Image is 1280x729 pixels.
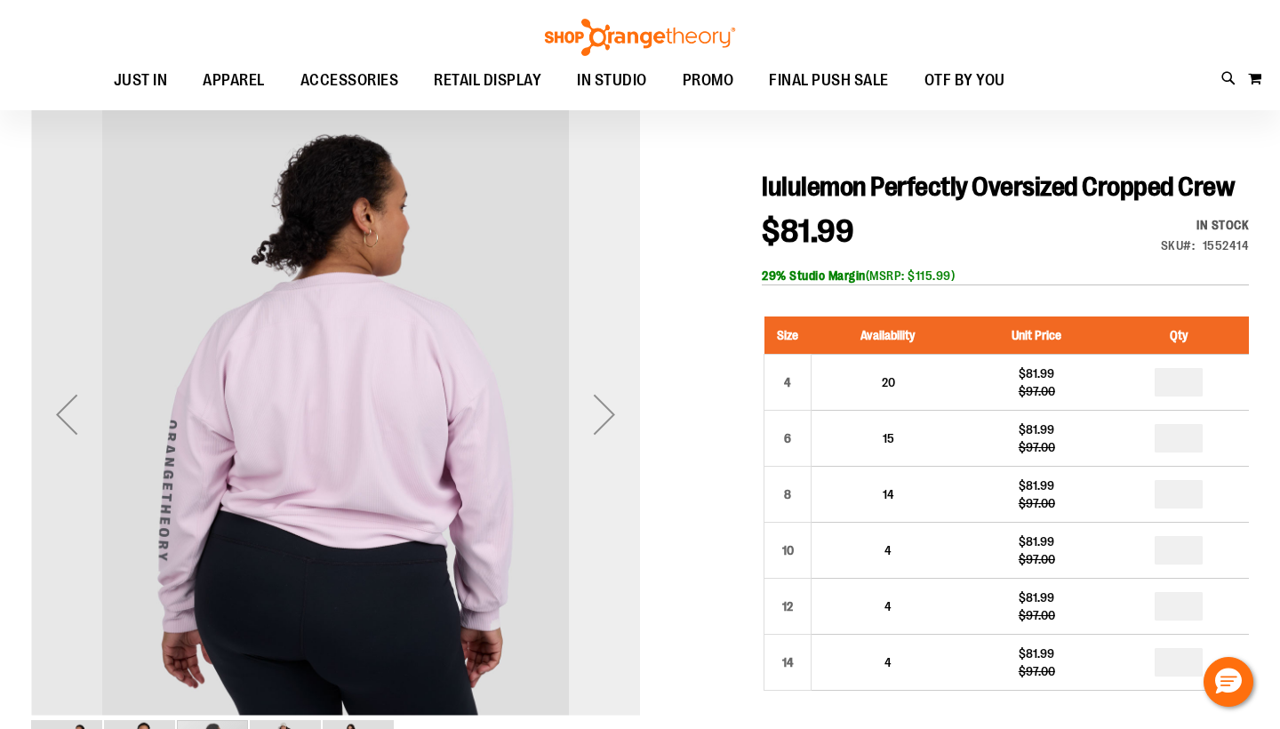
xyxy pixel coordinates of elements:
[884,543,892,557] span: 4
[542,19,738,56] img: Shop Orangetheory
[1161,238,1196,252] strong: SKU
[883,487,894,501] span: 14
[96,60,186,101] a: JUST IN
[751,60,907,100] a: FINAL PUSH SALE
[577,60,647,100] span: IN STUDIO
[300,60,399,100] span: ACCESSORIES
[31,109,640,718] div: OTF lululemon Womens Perfectly Oversized Cropped Crew Pink
[973,533,1100,550] div: $81.99
[569,109,640,718] div: Next
[1204,657,1253,707] button: Hello, have a question? Let’s chat.
[283,60,417,101] a: ACCESSORIES
[114,60,168,100] span: JUST IN
[31,109,102,718] div: Previous
[559,60,665,101] a: IN STUDIO
[774,537,801,564] div: 10
[769,60,889,100] span: FINAL PUSH SALE
[762,172,1235,202] span: lululemon Perfectly Oversized Cropped Crew
[762,213,853,250] span: $81.99
[973,645,1100,662] div: $81.99
[973,662,1100,680] div: $97.00
[762,267,1249,284] div: (MSRP: $115.99)
[764,316,812,355] th: Size
[882,375,895,389] span: 20
[973,550,1100,568] div: $97.00
[1203,236,1250,254] div: 1552414
[964,316,1108,355] th: Unit Price
[812,316,965,355] th: Availability
[973,477,1100,494] div: $81.99
[31,107,640,716] img: OTF lululemon Womens Perfectly Oversized Cropped Crew Pink
[416,60,559,101] a: RETAIL DISPLAY
[774,481,801,508] div: 8
[973,606,1100,624] div: $97.00
[774,593,801,620] div: 12
[884,599,892,613] span: 4
[762,268,866,283] b: 29% Studio Margin
[1161,216,1250,234] div: Availability
[1108,316,1249,355] th: Qty
[883,431,894,445] span: 15
[665,60,752,101] a: PROMO
[973,438,1100,456] div: $97.00
[973,589,1100,606] div: $81.99
[907,60,1023,101] a: OTF BY YOU
[434,60,541,100] span: RETAIL DISPLAY
[1161,216,1250,234] div: In stock
[185,60,283,101] a: APPAREL
[774,369,801,396] div: 4
[973,494,1100,512] div: $97.00
[774,649,801,676] div: 14
[203,60,265,100] span: APPAREL
[884,655,892,669] span: 4
[924,60,1005,100] span: OTF BY YOU
[774,425,801,452] div: 6
[973,421,1100,438] div: $81.99
[683,60,734,100] span: PROMO
[973,364,1100,382] div: $81.99
[973,382,1100,400] div: $97.00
